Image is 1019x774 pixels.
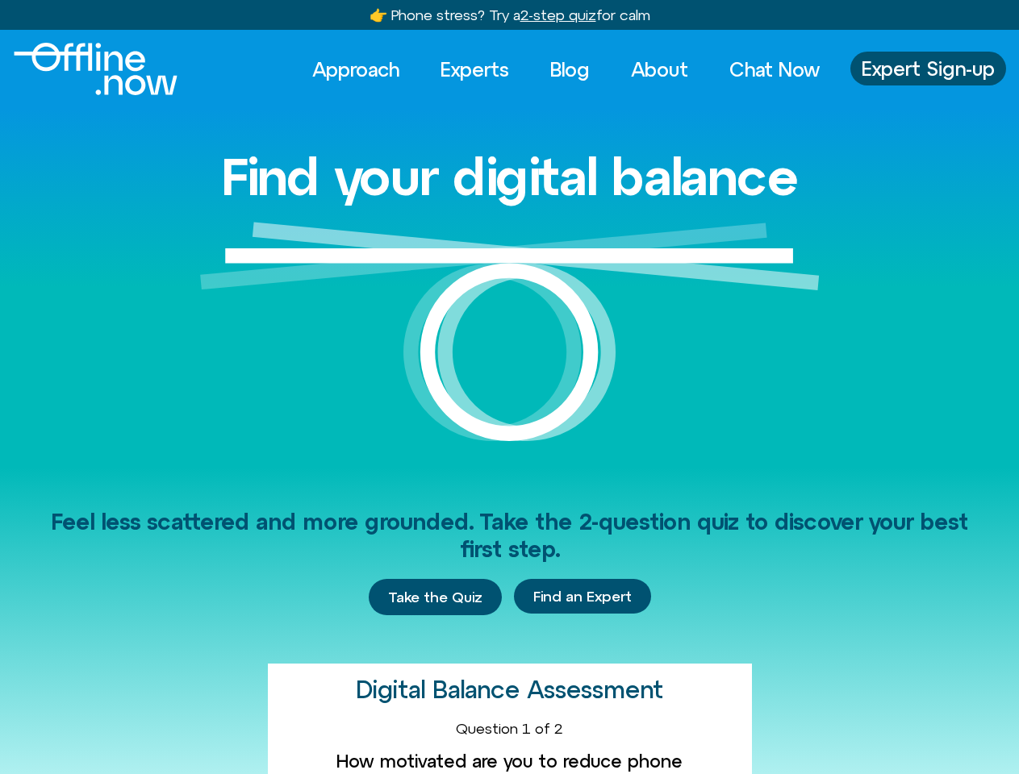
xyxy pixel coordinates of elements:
span: Find an Expert [533,589,632,605]
a: Find an Expert [514,579,651,614]
h2: Digital Balance Assessment [356,676,663,703]
u: 2-step quiz [520,6,596,23]
a: Chat Now [715,52,834,87]
a: Expert Sign-up [850,52,1006,85]
a: Blog [536,52,604,87]
a: 👉 Phone stress? Try a2-step quizfor calm [370,6,650,23]
span: Take the Quiz [388,589,482,606]
a: Take the Quiz [369,579,502,616]
a: Approach [298,52,414,87]
div: Find an Expert [514,579,651,616]
img: Graphic of a white circle with a white line balancing on top to represent balance. [200,222,820,468]
span: Feel less scattered and more grounded. Take the 2-question quiz to discover your best first step. [51,509,968,562]
nav: Menu [298,52,834,87]
h1: Find your digital balance [221,148,799,205]
div: Question 1 of 2 [281,720,739,738]
a: About [616,52,703,87]
div: Logo [14,43,150,95]
a: Experts [426,52,524,87]
img: Offline.Now logo in white. Text of the words offline.now with a line going through the "O" [14,43,177,95]
span: Expert Sign-up [862,58,995,79]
